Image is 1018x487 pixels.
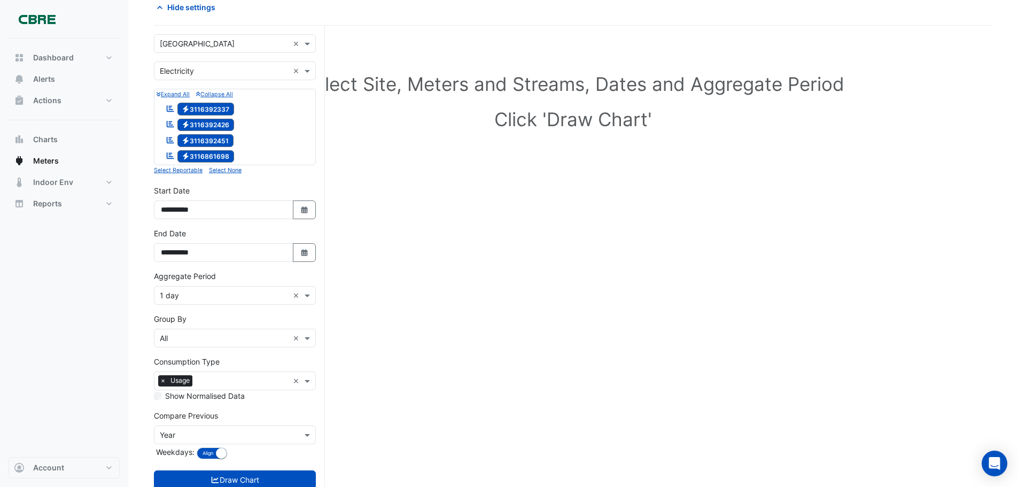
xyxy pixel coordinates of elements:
[154,167,203,174] small: Select Reportable
[300,205,309,214] fa-icon: Select Date
[293,65,302,76] span: Clear
[14,95,25,106] app-icon: Actions
[177,119,235,132] span: 3116392426
[33,52,74,63] span: Dashboard
[171,73,975,95] h1: Select Site, Meters and Streams, Dates and Aggregate Period
[154,410,218,421] label: Compare Previous
[293,290,302,301] span: Clear
[14,52,25,63] app-icon: Dashboard
[182,105,190,113] fa-icon: Electricity
[157,91,190,98] small: Expand All
[14,74,25,84] app-icon: Alerts
[9,129,120,150] button: Charts
[196,89,233,99] button: Collapse All
[33,462,64,473] span: Account
[33,177,73,188] span: Indoor Env
[9,172,120,193] button: Indoor Env
[154,228,186,239] label: End Date
[14,156,25,166] app-icon: Meters
[9,47,120,68] button: Dashboard
[9,457,120,478] button: Account
[154,356,220,367] label: Consumption Type
[9,68,120,90] button: Alerts
[14,134,25,145] app-icon: Charts
[33,198,62,209] span: Reports
[154,165,203,175] button: Select Reportable
[182,136,190,144] fa-icon: Electricity
[293,333,302,344] span: Clear
[33,156,59,166] span: Meters
[14,198,25,209] app-icon: Reports
[300,248,309,257] fa-icon: Select Date
[154,446,195,458] label: Weekdays:
[9,90,120,111] button: Actions
[182,121,190,129] fa-icon: Electricity
[33,95,61,106] span: Actions
[158,375,168,386] span: ×
[166,120,175,129] fa-icon: Reportable
[196,91,233,98] small: Collapse All
[182,152,190,160] fa-icon: Electricity
[13,9,61,30] img: Company Logo
[154,185,190,196] label: Start Date
[293,375,302,386] span: Clear
[177,103,235,115] span: 3116392337
[168,375,192,386] span: Usage
[9,150,120,172] button: Meters
[177,150,235,163] span: 3116861698
[982,451,1007,476] div: Open Intercom Messenger
[157,89,190,99] button: Expand All
[165,390,245,401] label: Show Normalised Data
[9,193,120,214] button: Reports
[166,104,175,113] fa-icon: Reportable
[154,270,216,282] label: Aggregate Period
[166,151,175,160] fa-icon: Reportable
[293,38,302,49] span: Clear
[154,313,186,324] label: Group By
[33,134,58,145] span: Charts
[167,2,215,13] span: Hide settings
[171,108,975,130] h1: Click 'Draw Chart'
[177,134,234,147] span: 3116392451
[209,167,242,174] small: Select None
[14,177,25,188] app-icon: Indoor Env
[33,74,55,84] span: Alerts
[166,135,175,144] fa-icon: Reportable
[209,165,242,175] button: Select None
